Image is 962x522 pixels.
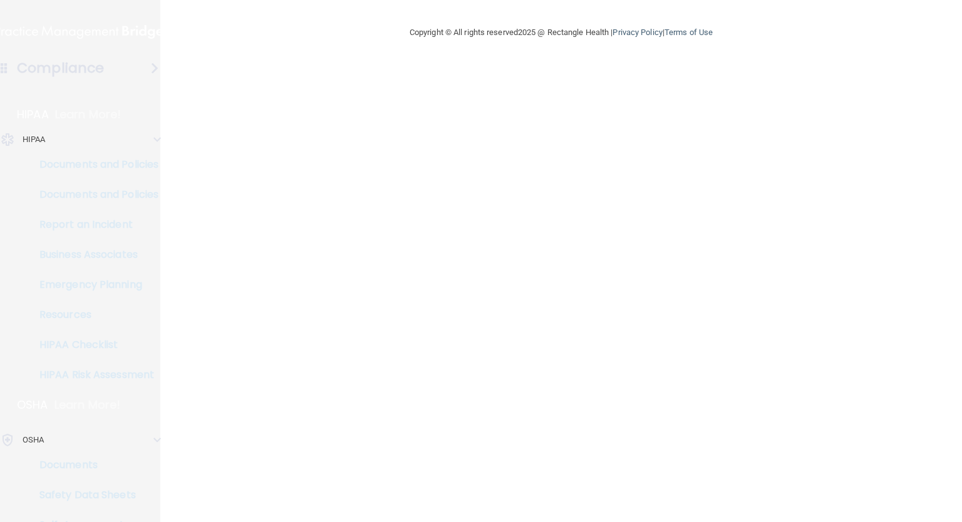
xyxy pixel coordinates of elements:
p: HIPAA Risk Assessment [8,369,179,381]
p: Report an Incident [8,218,179,231]
p: HIPAA [23,132,46,147]
p: HIPAA Checklist [8,339,179,351]
div: Copyright © All rights reserved 2025 @ Rectangle Health | | [333,13,790,53]
a: Privacy Policy [613,28,662,37]
a: Terms of Use [665,28,713,37]
p: Emergency Planning [8,279,179,291]
p: Business Associates [8,248,179,261]
h4: Compliance [17,59,104,77]
p: Resources [8,309,179,321]
p: Safety Data Sheets [8,489,179,501]
p: Learn More! [55,107,122,122]
p: HIPAA [17,107,49,122]
p: Documents and Policies [8,158,179,171]
p: OSHA [23,432,44,448]
p: OSHA [17,397,48,412]
p: Documents [8,459,179,471]
p: Learn More! [54,397,121,412]
p: Documents and Policies [8,188,179,201]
